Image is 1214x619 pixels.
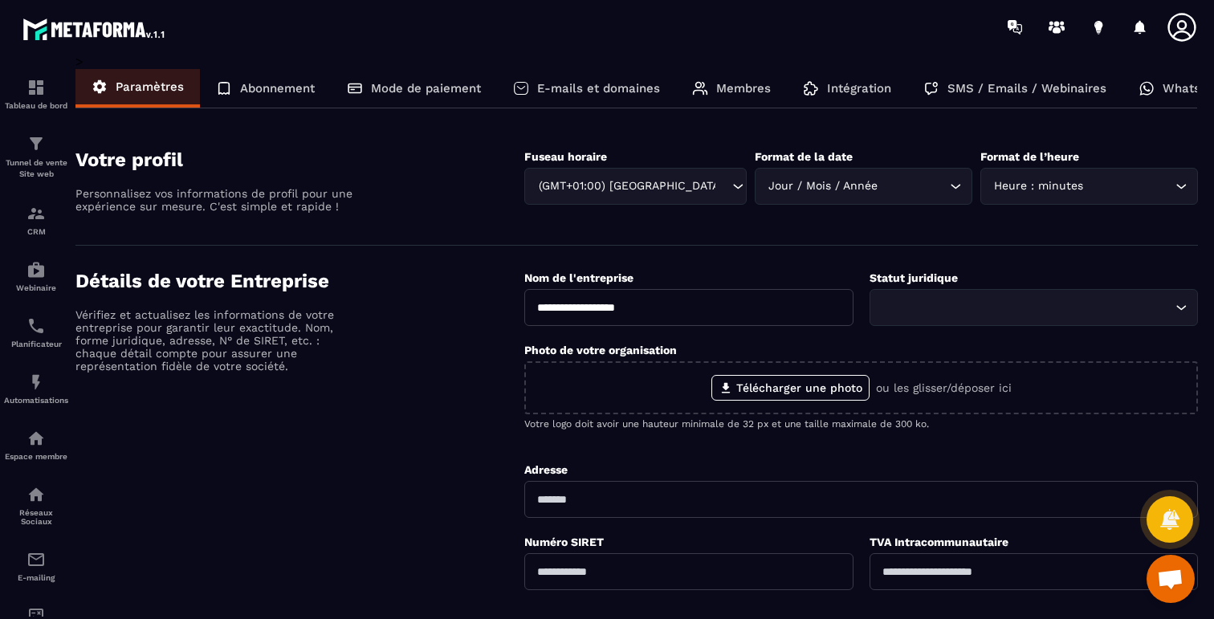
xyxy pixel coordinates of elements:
p: SMS / Emails / Webinaires [947,81,1106,96]
a: formationformationTunnel de vente Site web [4,122,68,192]
label: TVA Intracommunautaire [870,536,1008,548]
label: Format de la date [755,150,853,163]
span: (GMT+01:00) [GEOGRAPHIC_DATA] [535,177,716,195]
label: Numéro SIRET [524,536,604,548]
a: automationsautomationsEspace membre [4,417,68,473]
a: automationsautomationsAutomatisations [4,360,68,417]
label: Télécharger une photo [711,375,870,401]
p: E-mailing [4,573,68,582]
input: Search for option [882,177,946,195]
p: Planificateur [4,340,68,348]
div: Search for option [870,289,1198,326]
div: Ouvrir le chat [1147,555,1195,603]
p: Webinaire [4,283,68,292]
img: social-network [26,485,46,504]
p: Abonnement [240,81,315,96]
a: automationsautomationsWebinaire [4,248,68,304]
h4: Votre profil [75,149,524,171]
img: formation [26,204,46,223]
p: Mode de paiement [371,81,481,96]
img: formation [26,134,46,153]
p: Automatisations [4,396,68,405]
p: Membres [716,81,771,96]
img: formation [26,78,46,97]
p: Réseaux Sociaux [4,508,68,526]
p: CRM [4,227,68,236]
img: logo [22,14,167,43]
label: Statut juridique [870,271,958,284]
label: Fuseau horaire [524,150,607,163]
p: Votre logo doit avoir une hauteur minimale de 32 px et une taille maximale de 300 ko. [524,418,1198,430]
p: Intégration [827,81,891,96]
input: Search for option [1087,177,1171,195]
label: Photo de votre organisation [524,344,677,356]
a: formationformationCRM [4,192,68,248]
span: Heure : minutes [991,177,1087,195]
p: E-mails et domaines [537,81,660,96]
p: Paramètres [116,79,184,94]
p: Vérifiez et actualisez les informations de votre entreprise pour garantir leur exactitude. Nom, f... [75,308,356,373]
a: schedulerschedulerPlanificateur [4,304,68,360]
p: Espace membre [4,452,68,461]
p: ou les glisser/déposer ici [876,381,1012,394]
h4: Détails de votre Entreprise [75,270,524,292]
input: Search for option [716,177,728,195]
a: formationformationTableau de bord [4,66,68,122]
label: Nom de l'entreprise [524,271,633,284]
input: Search for option [880,299,1171,316]
label: Format de l’heure [980,150,1079,163]
img: automations [26,429,46,448]
img: automations [26,373,46,392]
a: social-networksocial-networkRéseaux Sociaux [4,473,68,538]
img: email [26,550,46,569]
span: Jour / Mois / Année [765,177,882,195]
div: Search for option [755,168,972,205]
img: scheduler [26,316,46,336]
div: Search for option [524,168,747,205]
a: emailemailE-mailing [4,538,68,594]
img: automations [26,260,46,279]
div: Search for option [980,168,1198,205]
label: Adresse [524,463,568,476]
p: Tunnel de vente Site web [4,157,68,180]
p: Personnalisez vos informations de profil pour une expérience sur mesure. C'est simple et rapide ! [75,187,356,213]
p: Tableau de bord [4,101,68,110]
